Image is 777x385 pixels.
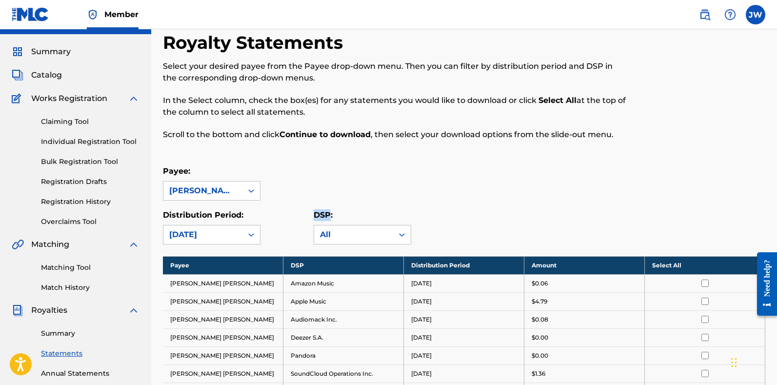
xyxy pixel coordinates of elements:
[532,333,548,342] p: $0.00
[163,328,283,346] td: [PERSON_NAME] [PERSON_NAME]
[12,46,71,58] a: SummarySummary
[538,96,577,105] strong: Select All
[404,328,524,346] td: [DATE]
[645,256,765,274] th: Select All
[404,256,524,274] th: Distribution Period
[31,239,69,250] span: Matching
[746,5,765,24] div: User Menu
[104,9,139,20] span: Member
[720,5,740,24] div: Help
[163,210,243,220] label: Distribution Period:
[31,46,71,58] span: Summary
[750,245,777,324] iframe: Resource Center
[12,69,62,81] a: CatalogCatalog
[283,310,404,328] td: Audiomack Inc.
[283,256,404,274] th: DSP
[404,310,524,328] td: [DATE]
[532,351,548,360] p: $0.00
[87,9,99,20] img: Top Rightsholder
[532,279,548,288] p: $0.06
[163,256,283,274] th: Payee
[532,297,547,306] p: $4.79
[279,130,371,139] strong: Continue to download
[169,185,237,197] div: [PERSON_NAME] [PERSON_NAME]
[731,348,737,377] div: Drag
[163,292,283,310] td: [PERSON_NAME] [PERSON_NAME]
[404,346,524,365] td: [DATE]
[41,177,139,187] a: Registration Drafts
[12,69,23,81] img: Catalog
[163,310,283,328] td: [PERSON_NAME] [PERSON_NAME]
[283,328,404,346] td: Deezer S.A.
[163,95,627,118] p: In the Select column, check the box(es) for any statements you would like to download or click at...
[532,315,548,324] p: $0.08
[532,369,545,378] p: $1.36
[314,210,333,220] label: DSP:
[41,117,139,127] a: Claiming Tool
[41,368,139,379] a: Annual Statements
[169,229,237,241] div: [DATE]
[524,256,645,274] th: Amount
[12,93,24,104] img: Works Registration
[12,239,24,250] img: Matching
[31,69,62,81] span: Catalog
[128,304,139,316] img: expand
[41,283,139,293] a: Match History
[283,346,404,365] td: Pandora
[12,46,23,58] img: Summary
[41,348,139,359] a: Statements
[320,229,387,241] div: All
[404,292,524,310] td: [DATE]
[31,304,67,316] span: Royalties
[31,93,107,104] span: Works Registration
[404,274,524,292] td: [DATE]
[41,263,139,273] a: Matching Tool
[695,5,715,24] a: Public Search
[163,346,283,365] td: [PERSON_NAME] [PERSON_NAME]
[41,157,139,167] a: Bulk Registration Tool
[41,197,139,207] a: Registration History
[283,365,404,383] td: SoundCloud Operations Inc.
[699,9,711,20] img: search
[283,292,404,310] td: Apple Music
[128,239,139,250] img: expand
[41,328,139,339] a: Summary
[41,137,139,147] a: Individual Registration Tool
[404,365,524,383] td: [DATE]
[163,166,190,176] label: Payee:
[728,338,777,385] iframe: Chat Widget
[12,304,23,316] img: Royalties
[163,32,348,54] h2: Royalty Statements
[163,129,627,141] p: Scroll to the bottom and click , then select your download options from the slide-out menu.
[283,274,404,292] td: Amazon Music
[128,93,139,104] img: expand
[163,61,627,84] p: Select your desired payee from the Payee drop-down menu. Then you can filter by distribution peri...
[163,365,283,383] td: [PERSON_NAME] [PERSON_NAME]
[163,274,283,292] td: [PERSON_NAME] [PERSON_NAME]
[724,9,736,20] img: help
[12,7,49,21] img: MLC Logo
[41,217,139,227] a: Overclaims Tool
